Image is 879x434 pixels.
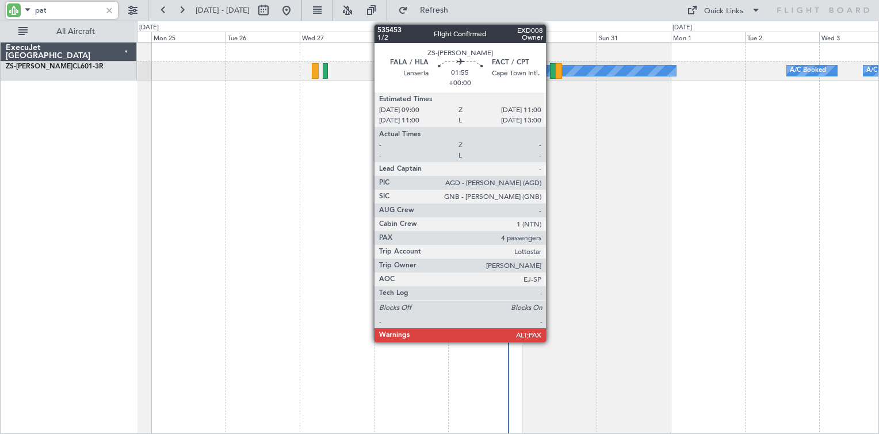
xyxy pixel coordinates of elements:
[139,23,159,33] div: [DATE]
[6,63,72,70] span: ZS-[PERSON_NAME]
[374,32,448,42] div: Thu 28
[448,32,522,42] div: Fri 29
[13,22,125,41] button: All Aircraft
[522,32,597,42] div: Sat 30
[410,6,458,14] span: Refresh
[672,23,692,33] div: [DATE]
[671,32,745,42] div: Mon 1
[704,6,743,17] div: Quick Links
[35,2,101,19] input: A/C (Reg. or Type)
[681,1,766,20] button: Quick Links
[226,32,300,42] div: Tue 26
[30,28,121,36] span: All Aircraft
[6,63,104,70] a: ZS-[PERSON_NAME]CL601-3R
[597,32,671,42] div: Sun 31
[790,62,826,79] div: A/C Booked
[151,32,226,42] div: Mon 25
[393,1,462,20] button: Refresh
[477,62,513,79] div: A/C Booked
[300,32,374,42] div: Wed 27
[196,5,250,16] span: [DATE] - [DATE]
[745,32,819,42] div: Tue 2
